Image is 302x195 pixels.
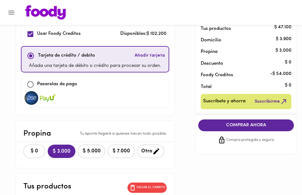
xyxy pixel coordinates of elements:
iframe: Messagebird Livechat Widget [272,165,302,195]
p: Descuento [201,60,223,67]
p: Añada una tarjeta de débito o crédito para procesar su orden. [29,63,161,70]
button: Suscribirme [253,96,289,107]
span: $ 0 [27,148,41,154]
button: COMPRAR AHORA [198,119,294,131]
p: Tarjeta de crédito / debito [38,52,95,59]
p: Pasarelas de pago [37,81,77,88]
span: Compra protegida y segura. [226,137,275,143]
button: $ 0 [23,145,45,158]
p: Propina [23,128,51,139]
span: $ 7.000 [112,148,131,154]
button: $ 3.000 [48,145,75,158]
p: $ 47.100 [274,24,291,31]
button: Vaciar el carrito [127,183,167,193]
p: Disponibles: $ 102.200 [120,30,166,38]
button: $ 7.000 [108,145,135,158]
button: Añadir tarjeta [133,49,166,63]
span: Otro [141,147,160,155]
img: visa [24,91,39,105]
p: Tus productos [201,26,282,32]
img: visa [40,91,55,105]
span: Añadir tarjeta [135,53,165,59]
span: Suscríbete y ahorra [203,98,246,105]
button: $ 5.000 [78,145,105,158]
p: Tu aporte llegará a quienes hacen todo posible. [80,131,167,137]
p: Domicilio [201,37,221,44]
p: Vaciar el carrito [137,185,165,190]
span: Suscribirme [255,98,288,105]
p: Propina [201,49,282,55]
img: logo.png [25,5,66,20]
p: $ 3.900 [276,36,291,42]
p: - $ 54.000 [270,71,291,77]
span: COMPRAR AHORA [204,123,288,128]
button: Menu [4,5,19,20]
button: Otro [137,145,164,158]
p: $ 0 [285,82,291,89]
p: $ 3.000 [276,47,291,54]
p: Usar Foody Creditos [37,30,81,38]
span: $ 3.000 [53,149,70,155]
p: Total [201,84,282,90]
p: Foody Creditos [201,72,282,78]
span: $ 5.000 [82,148,101,154]
p: $ 0 [285,59,291,66]
p: Tus productos [23,181,71,192]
